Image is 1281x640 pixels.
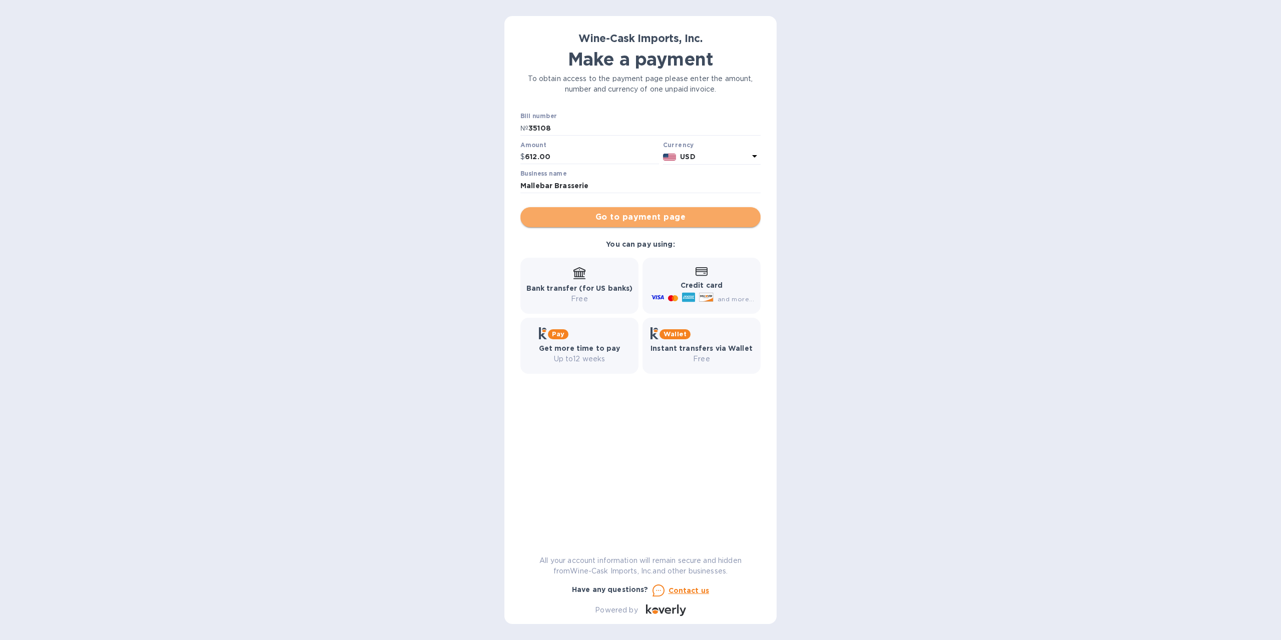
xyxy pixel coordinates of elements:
input: 0.00 [525,150,659,165]
input: Enter bill number [528,121,761,136]
span: Go to payment page [528,211,753,223]
label: Amount [520,142,546,148]
button: Go to payment page [520,207,761,227]
b: Wine-Cask Imports, Inc. [578,32,703,45]
b: Instant transfers via Wallet [651,344,753,352]
h1: Make a payment [520,49,761,70]
b: Pay [552,330,564,338]
u: Contact us [669,586,710,594]
label: Bill number [520,114,556,120]
p: Powered by [595,605,637,615]
b: Have any questions? [572,585,649,593]
b: You can pay using: [606,240,675,248]
b: Bank transfer (for US banks) [526,284,633,292]
label: Business name [520,171,566,177]
p: Free [651,354,753,364]
b: Credit card [681,281,723,289]
b: USD [680,153,695,161]
b: Currency [663,141,694,149]
b: Get more time to pay [539,344,620,352]
p: Up to 12 weeks [539,354,620,364]
p: $ [520,152,525,162]
p: Free [526,294,633,304]
span: and more... [718,295,754,303]
img: USD [663,154,677,161]
input: Enter business name [520,178,761,193]
p: All your account information will remain secure and hidden from Wine-Cask Imports, Inc. and other... [520,555,761,576]
p: № [520,123,528,134]
p: To obtain access to the payment page please enter the amount, number and currency of one unpaid i... [520,74,761,95]
b: Wallet [664,330,687,338]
